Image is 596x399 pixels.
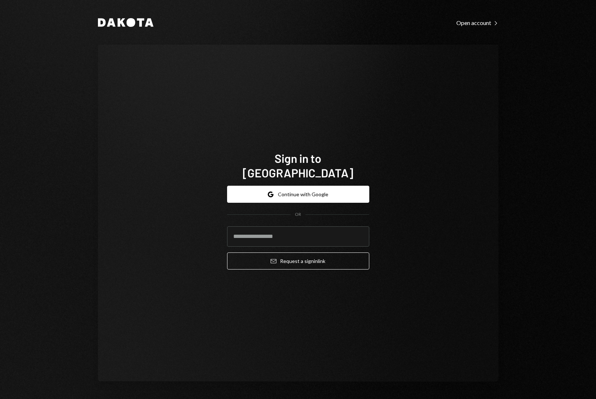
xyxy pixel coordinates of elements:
[227,186,369,203] button: Continue with Google
[456,18,498,26] a: Open account
[227,151,369,180] h1: Sign in to [GEOGRAPHIC_DATA]
[227,252,369,270] button: Request a signinlink
[456,19,498,26] div: Open account
[295,211,301,218] div: OR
